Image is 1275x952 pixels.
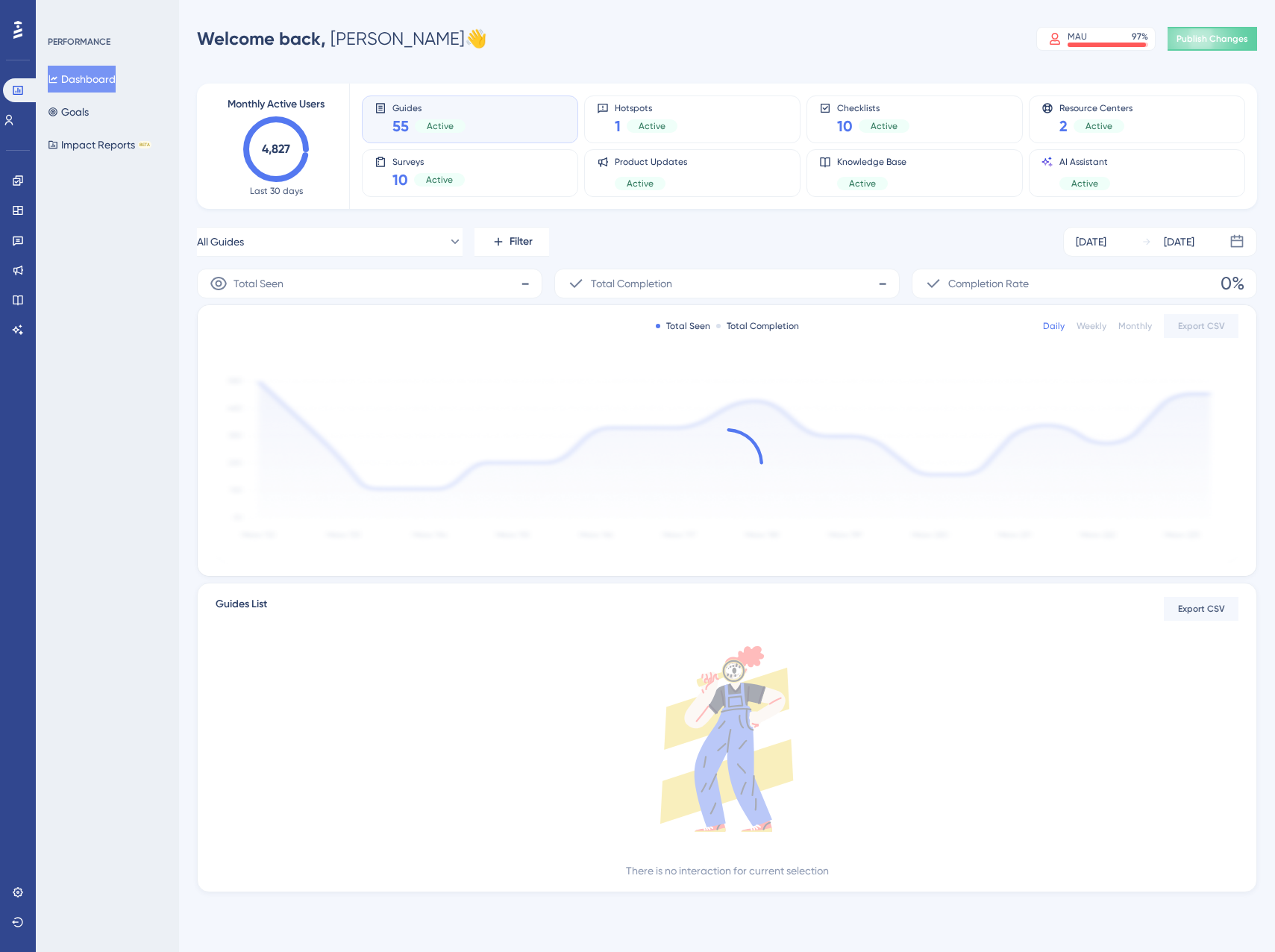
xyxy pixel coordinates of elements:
[1178,320,1225,332] span: Export CSV
[716,320,799,332] div: Total Completion
[197,227,463,257] button: All Guides
[427,120,454,132] span: Active
[1086,120,1112,132] span: Active
[878,272,887,295] span: -
[837,156,906,168] span: Knowledge Base
[849,178,876,190] span: Active
[197,233,244,251] span: All Guides
[1164,597,1238,621] button: Export CSV
[1164,233,1194,251] div: [DATE]
[1043,320,1065,332] div: Daily
[474,227,549,257] button: Filter
[1068,31,1087,43] div: MAU
[1178,603,1225,615] span: Export CSV
[1132,31,1148,43] div: 97 %
[392,116,409,137] span: 55
[250,185,303,197] span: Last 30 days
[1221,272,1244,295] span: 0%
[626,862,829,880] div: There is no interaction for current selection
[656,320,710,332] div: Total Seen
[639,120,665,132] span: Active
[1076,233,1106,251] div: [DATE]
[615,116,621,137] span: 1
[426,174,453,186] span: Active
[48,66,116,93] button: Dashboard
[197,28,326,49] span: Welcome back,
[48,98,89,125] button: Goals
[871,120,897,132] span: Active
[138,141,151,148] div: BETA
[1059,116,1068,137] span: 2
[216,595,267,622] span: Guides List
[615,156,687,168] span: Product Updates
[392,169,408,190] span: 10
[392,102,466,113] span: Guides
[1071,178,1098,190] span: Active
[615,102,677,113] span: Hotspots
[1059,102,1133,113] span: Resource Centers
[48,131,151,158] button: Impact ReportsBETA
[1164,314,1238,338] button: Export CSV
[234,275,283,292] span: Total Seen
[1168,27,1257,51] button: Publish Changes
[392,156,465,166] span: Surveys
[948,275,1029,292] span: Completion Rate
[837,116,853,137] span: 10
[1077,320,1106,332] div: Weekly
[262,142,290,156] text: 4,827
[228,95,325,113] span: Monthly Active Users
[48,36,110,48] div: PERFORMANCE
[510,233,533,251] span: Filter
[837,102,909,113] span: Checklists
[521,272,530,295] span: -
[197,27,487,51] div: [PERSON_NAME] 👋
[1059,156,1110,168] span: AI Assistant
[591,275,672,292] span: Total Completion
[1118,320,1152,332] div: Monthly
[627,178,654,190] span: Active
